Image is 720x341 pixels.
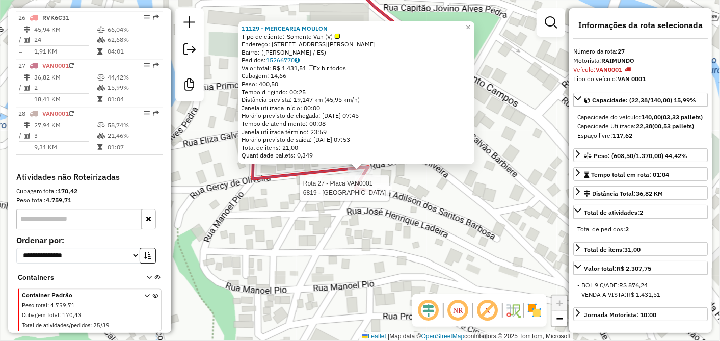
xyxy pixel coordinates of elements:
span: Exibir todos [309,64,346,72]
i: Observações [295,57,300,63]
a: Tempo total em rota: 01:04 [573,167,708,181]
i: Veículo já utilizado nesta sessão [69,111,74,117]
td: 18,41 KM [34,94,97,104]
div: Pedidos: [242,56,471,64]
a: Exibir filtros [541,12,561,33]
div: Cubagem total: [16,187,163,196]
strong: 22,38 [636,122,652,130]
span: : [90,322,92,329]
i: % de utilização da cubagem [97,37,105,43]
span: R$ 1.431,51 [627,291,660,298]
div: Valor total: R$ 1.431,51 [242,64,471,72]
h4: Atividades não Roteirizadas [16,172,163,182]
span: 26 - [18,14,69,21]
td: 62,68% [107,35,158,45]
span: 25/39 [93,322,110,329]
td: 04:01 [107,46,158,57]
div: Total de itens: 21,00 [242,144,471,152]
strong: 4.759,71 [46,196,71,204]
div: Distância Total: [584,189,663,198]
span: : [47,302,49,309]
strong: 2 [639,208,643,216]
div: Tempo de atendimento: 00:08 [242,24,471,160]
strong: 117,62 [612,132,632,139]
div: Bairro: ([PERSON_NAME] / ES) [242,48,471,57]
i: Distância Total [24,122,30,128]
i: Total de Atividades [24,37,30,43]
a: 11129 - MERCEARIA MOULON [242,24,328,32]
span: 27 - [18,62,74,69]
i: Tempo total em rota [97,48,102,55]
td: / [18,83,23,93]
div: Janela utilizada início: 00:00 [242,104,471,112]
em: Rota exportada [153,110,159,116]
strong: R$ 2.307,75 [617,265,651,272]
a: Criar modelo [179,74,200,97]
span: : [59,311,61,319]
span: Total de atividades: [584,208,643,216]
strong: (00,53 pallets) [652,122,694,130]
span: Exibir rótulo [475,298,500,323]
em: Opções [144,14,150,20]
a: Zoom out [552,311,567,326]
strong: VAN 0001 [618,75,646,83]
a: Jornada Motorista: 10:00 [573,307,708,321]
div: Horário previsto de saída: [DATE] 07:53 [242,136,471,144]
a: Peso: (608,50/1.370,00) 44,42% [573,148,708,162]
td: 24 [34,35,97,45]
i: Distância Total [24,74,30,81]
div: Distância prevista: 19,147 km (45,95 km/h) [242,96,471,104]
span: Capacidade: (22,38/140,00) 15,99% [592,96,696,104]
em: Opções [144,110,150,116]
img: Exibir/Ocultar setores [526,302,543,319]
td: / [18,130,23,141]
i: % de utilização do peso [97,27,105,33]
em: Opções [144,62,150,68]
td: 3 [34,130,97,141]
div: Cubagem: 14,66 [242,72,471,80]
span: 4.759,71 [50,302,75,309]
span: VAN0001 [42,110,69,117]
i: % de utilização do peso [97,74,105,81]
div: Tipo do veículo: [573,74,708,84]
span: Peso total [22,302,47,309]
div: Tipo de cliente: [242,33,471,41]
span: | [388,333,389,340]
span: Containers [18,272,133,283]
span: Cubagem total [22,311,59,319]
div: Veículo: [573,65,708,74]
div: Capacidade do veículo: [577,113,704,122]
a: 15266770 [266,56,300,64]
span: Tempo total em rota: 01:04 [591,171,669,178]
span: Container Padrão [22,291,132,300]
i: Total de Atividades [24,85,30,91]
div: Total de itens: [584,245,641,254]
td: 58,74% [107,120,158,130]
td: / [18,35,23,45]
div: Horário previsto de chegada: [DATE] 07:45 [242,112,471,120]
a: Capacidade: (22,38/140,00) 15,99% [573,93,708,107]
td: 2 [34,83,97,93]
span: Peso: (608,50/1.370,00) 44,42% [594,152,687,160]
a: OpenStreetMap [421,333,465,340]
td: = [18,46,23,57]
img: Fluxo de ruas [505,302,521,319]
strong: 27 [618,47,625,55]
i: Tempo total em rota [97,144,102,150]
i: Tipo do veículo ou veículo exclusivo violado [625,67,631,73]
strong: 170,42 [58,187,77,195]
span: 36,82 KM [636,190,663,197]
span: × [466,23,470,32]
td: 01:07 [107,142,158,152]
div: Total de pedidos: [577,225,704,234]
i: Total de Atividades [24,133,30,139]
a: Exportar sessão [179,39,200,62]
div: Capacidade: (22,38/140,00) 15,99% [573,109,708,144]
strong: RAIMUNDO [601,57,634,64]
div: Tempo dirigindo: 00:25 [242,88,471,96]
a: Distância Total:36,82 KM [573,186,708,200]
em: Rota exportada [153,14,159,20]
td: 01:04 [107,94,158,104]
i: Distância Total [24,27,30,33]
td: 9,31 KM [34,142,97,152]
